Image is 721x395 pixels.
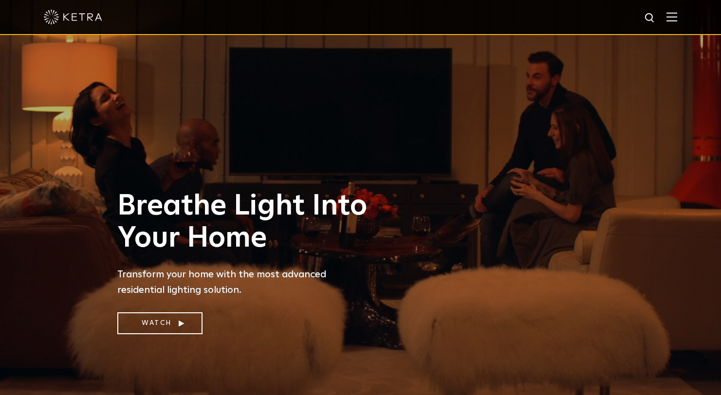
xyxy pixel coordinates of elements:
a: Watch [117,312,203,334]
img: ketra-logo-2019-white [44,10,102,24]
img: search icon [644,12,656,24]
img: Hamburger%20Nav.svg [666,12,677,21]
p: Transform your home with the most advanced residential lighting solution. [117,267,375,298]
h1: Breathe Light Into Your Home [117,190,375,254]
